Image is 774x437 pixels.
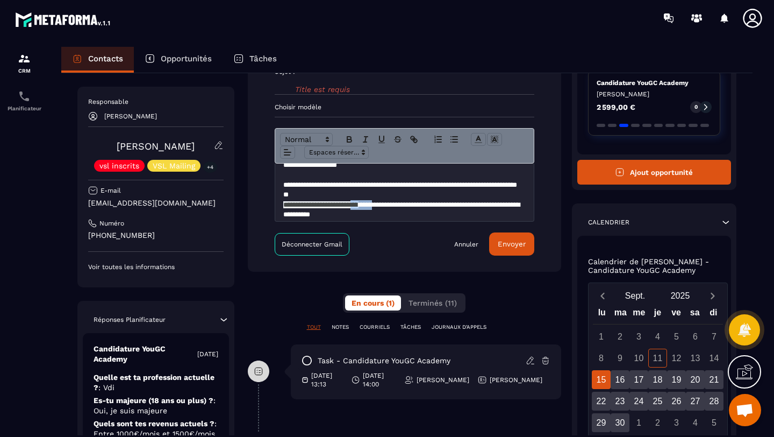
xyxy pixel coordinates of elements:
[104,112,157,120] p: [PERSON_NAME]
[94,315,166,324] p: Réponses Planificateur
[592,349,611,368] div: 8
[203,161,217,173] p: +4
[611,305,630,324] div: ma
[454,240,478,249] a: Annuler
[667,370,686,389] div: 19
[648,327,667,346] div: 4
[99,162,139,170] p: vsl inscrits
[275,233,349,256] a: Déconnecter Gmail
[592,370,611,389] div: 15
[703,288,723,303] button: Next month
[161,54,212,64] p: Opportunités
[686,370,705,389] div: 20
[686,413,705,432] div: 4
[94,396,218,416] p: Es-tu majeure (18 ans ou plus) ?
[658,286,703,305] button: Open years overlay
[629,327,648,346] div: 3
[667,305,686,324] div: ve
[611,370,629,389] div: 16
[593,327,723,432] div: Calendar days
[629,349,648,368] div: 10
[685,305,704,324] div: sa
[197,350,218,358] p: [DATE]
[592,413,611,432] div: 29
[611,349,629,368] div: 9
[3,105,46,111] p: Planificateur
[597,90,712,98] p: [PERSON_NAME]
[88,54,123,64] p: Contacts
[729,394,761,426] div: Ouvrir le chat
[613,286,658,305] button: Open months overlay
[694,103,698,111] p: 0
[223,47,288,73] a: Tâches
[686,392,705,411] div: 27
[705,413,723,432] div: 5
[648,349,667,368] div: 11
[88,97,224,106] p: Responsable
[489,232,534,256] button: Envoyer
[629,392,648,411] div: 24
[686,327,705,346] div: 6
[667,327,686,346] div: 5
[648,370,667,389] div: 18
[88,198,224,208] p: [EMAIL_ADDRESS][DOMAIN_NAME]
[705,370,723,389] div: 21
[592,327,611,346] div: 1
[597,79,712,87] p: Candidature YouGC Academy
[3,44,46,82] a: formationformationCRM
[705,327,723,346] div: 7
[611,413,629,432] div: 30
[611,327,629,346] div: 2
[593,288,613,303] button: Previous month
[400,323,421,331] p: TÂCHES
[432,323,486,331] p: JOURNAUX D'APPELS
[311,371,343,389] p: [DATE] 13:13
[592,392,611,411] div: 22
[332,323,349,331] p: NOTES
[61,47,134,73] a: Contacts
[667,392,686,411] div: 26
[417,376,469,384] p: [PERSON_NAME]
[15,10,112,29] img: logo
[18,52,31,65] img: formation
[593,305,723,432] div: Calendar wrapper
[588,257,721,274] p: Calendrier de [PERSON_NAME] - Candidature YouGC Academy
[577,160,732,185] button: Ajout opportunité
[101,186,121,195] p: E-mail
[408,299,457,307] span: Terminés (11)
[249,54,277,64] p: Tâches
[705,392,723,411] div: 28
[597,103,635,111] p: 2 599,00 €
[363,371,396,389] p: [DATE] 14:00
[98,383,114,392] span: : Vdi
[94,344,197,364] p: Candidature YouGC Academy
[18,90,31,103] img: scheduler
[88,230,224,241] p: [PHONE_NUMBER]
[648,413,667,432] div: 2
[630,305,649,324] div: me
[94,372,218,393] p: Quelle est ta profession actuelle ?
[592,305,611,324] div: lu
[88,263,224,271] p: Voir toutes les informations
[648,305,667,324] div: je
[117,140,195,152] a: [PERSON_NAME]
[667,349,686,368] div: 12
[275,103,534,111] p: Choisir modèle
[686,349,705,368] div: 13
[307,323,321,331] p: TOUT
[360,323,390,331] p: COURRIELS
[629,370,648,389] div: 17
[705,349,723,368] div: 14
[490,376,542,384] p: [PERSON_NAME]
[153,162,195,170] p: VSL Mailing
[3,68,46,74] p: CRM
[134,47,223,73] a: Opportunités
[345,295,401,311] button: En cours (1)
[3,82,46,119] a: schedulerschedulerPlanificateur
[704,305,723,324] div: di
[295,85,350,94] span: Title est requis
[352,299,395,307] span: En cours (1)
[588,218,629,227] p: Calendrier
[648,392,667,411] div: 25
[402,295,463,311] button: Terminés (11)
